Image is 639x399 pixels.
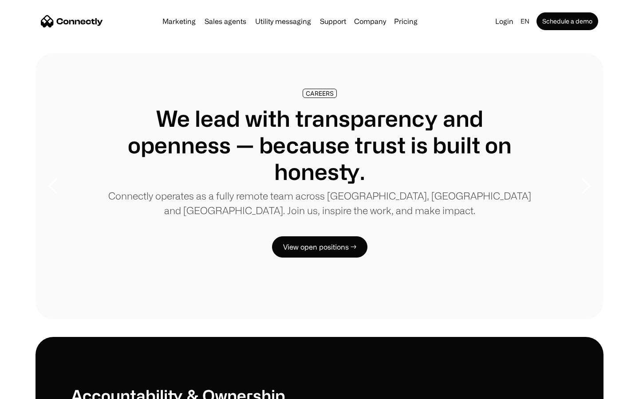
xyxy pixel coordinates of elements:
h1: We lead with transparency and openness — because trust is built on honesty. [106,105,532,185]
a: Login [492,15,517,27]
a: Marketing [159,18,199,25]
div: CAREERS [306,90,334,97]
aside: Language selected: English [9,383,53,396]
a: Schedule a demo [536,12,598,30]
a: Support [316,18,350,25]
div: en [521,15,529,27]
p: Connectly operates as a fully remote team across [GEOGRAPHIC_DATA], [GEOGRAPHIC_DATA] and [GEOGRA... [106,188,532,218]
ul: Language list [18,383,53,396]
a: Utility messaging [252,18,315,25]
a: Pricing [390,18,421,25]
div: Company [354,15,386,27]
a: View open positions → [272,236,367,258]
a: Sales agents [201,18,250,25]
